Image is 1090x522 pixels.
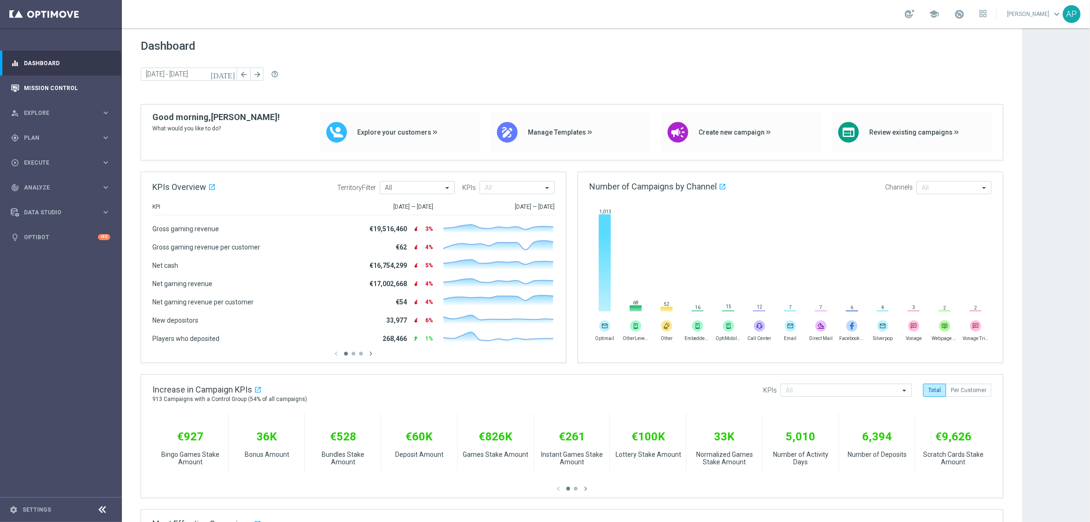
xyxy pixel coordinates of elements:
span: Explore [24,110,101,116]
a: Settings [23,507,51,513]
div: Analyze [11,183,101,192]
div: Execute [11,159,101,167]
div: Mission Control [11,76,110,100]
span: Data Studio [24,210,101,215]
button: equalizer Dashboard [10,60,111,67]
div: Plan [11,134,101,142]
span: Analyze [24,185,101,190]
a: [PERSON_NAME]keyboard_arrow_down [1006,7,1063,21]
a: Mission Control [24,76,110,100]
div: Explore [11,109,101,117]
div: Optibot [11,225,110,250]
div: Data Studio [11,208,101,217]
button: play_circle_outline Execute keyboard_arrow_right [10,159,111,166]
button: track_changes Analyze keyboard_arrow_right [10,184,111,191]
div: AP [1063,5,1081,23]
a: Optibot [24,225,98,250]
div: +10 [98,234,110,240]
i: settings [9,506,18,514]
i: keyboard_arrow_right [101,183,110,192]
span: Execute [24,160,101,166]
i: keyboard_arrow_right [101,208,110,217]
span: Plan [24,135,101,141]
span: school [929,9,939,19]
a: Dashboard [24,51,110,76]
i: lightbulb [11,233,19,242]
button: Data Studio keyboard_arrow_right [10,209,111,216]
button: lightbulb Optibot +10 [10,234,111,241]
span: keyboard_arrow_down [1052,9,1062,19]
i: person_search [11,109,19,117]
i: play_circle_outline [11,159,19,167]
button: gps_fixed Plan keyboard_arrow_right [10,134,111,142]
div: Dashboard [11,51,110,76]
i: gps_fixed [11,134,19,142]
button: person_search Explore keyboard_arrow_right [10,109,111,117]
i: keyboard_arrow_right [101,158,110,167]
i: equalizer [11,59,19,68]
i: keyboard_arrow_right [101,133,110,142]
button: Mission Control [10,84,111,92]
i: keyboard_arrow_right [101,108,110,117]
i: track_changes [11,183,19,192]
